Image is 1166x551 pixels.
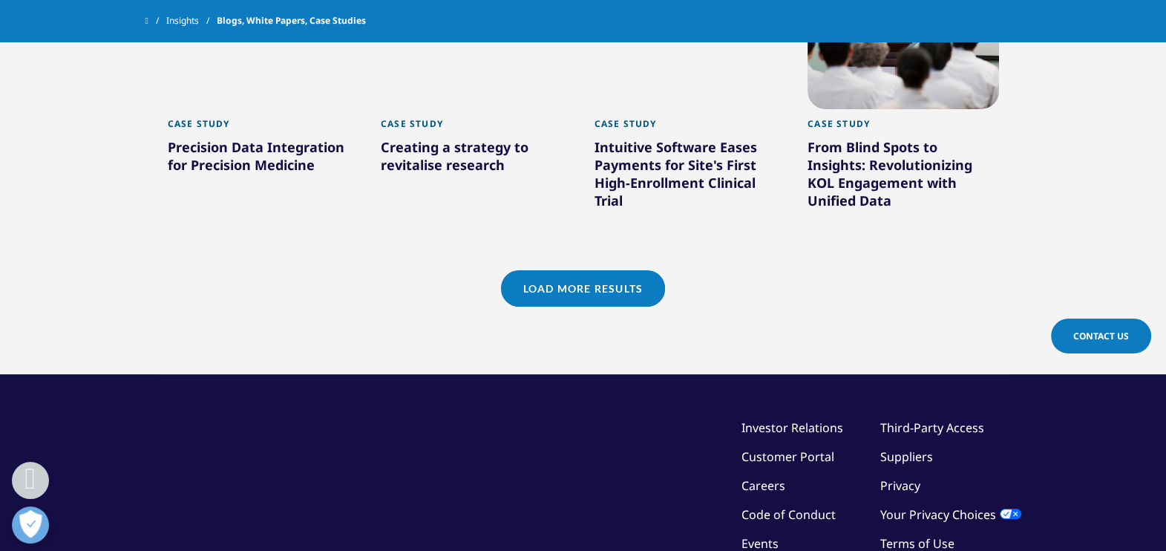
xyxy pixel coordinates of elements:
div: Creating a strategy to revitalise research [381,138,572,180]
a: Investor Relations [741,420,843,436]
a: Privacy [880,477,920,494]
a: Case Study From Blind Spots to Insights: Revolutionizing KOL Engagement with Unified Data [808,109,999,248]
div: Intuitive Software Eases Payments for Site's First High-Enrollment Clinical Trial [595,138,786,215]
div: Case Study [808,118,999,138]
div: From Blind Spots to Insights: Revolutionizing KOL Engagement with Unified Data [808,138,999,215]
a: Insights [166,7,217,34]
a: Customer Portal [741,449,834,465]
div: Case Study [168,118,359,138]
div: Precision Data Integration for Precision Medicine [168,138,359,180]
a: Careers [741,477,785,494]
a: Case Study Intuitive Software Eases Payments for Site's First High-Enrollment Clinical Trial [595,109,786,248]
a: Case Study Precision Data Integration for Precision Medicine [168,109,359,212]
a: Case Study Creating a strategy to revitalise research [381,109,572,212]
span: Blogs, White Papers, Case Studies [217,7,366,34]
a: Suppliers [880,449,933,465]
a: Code of Conduct [741,506,836,523]
a: Contact Us [1051,319,1151,353]
a: Third-Party Access [880,420,984,436]
div: Case Study [381,118,572,138]
span: Contact Us [1073,330,1129,342]
a: Your Privacy Choices [880,506,1021,523]
a: Load More Results [501,270,665,307]
div: Case Study [595,118,786,138]
button: Open Preferences [12,506,49,544]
